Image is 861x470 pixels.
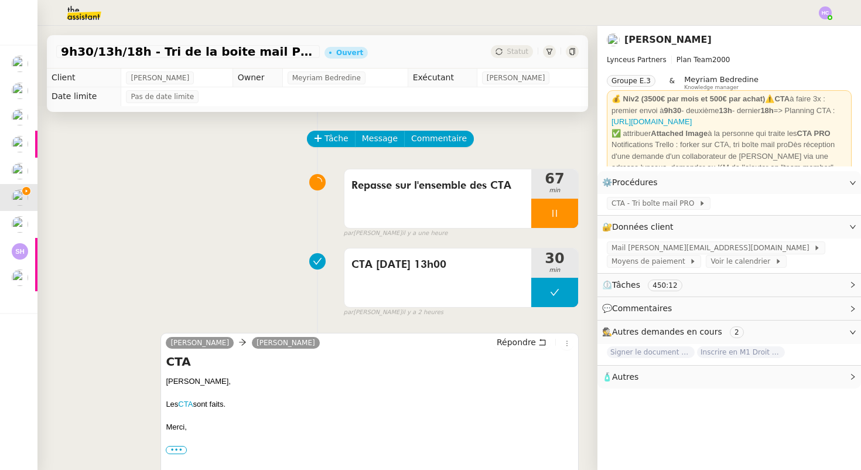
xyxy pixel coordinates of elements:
button: Commentaire [404,131,474,147]
app-user-label: Knowledge manager [684,75,758,90]
div: 🧴Autres [597,366,861,389]
div: 🔐Données client [597,216,861,239]
button: Répondre [493,336,551,349]
img: users%2Fa6PbEmLwvGXylUqKytRPpDpAx153%2Favatar%2Ffanny.png [12,56,28,72]
span: 🧴 [602,372,638,382]
div: 💬Commentaires [597,297,861,320]
img: users%2FALbeyncImohZ70oG2ud0kR03zez1%2Favatar%2F645c5494-5e49-4313-a752-3cbe407590be [12,136,28,152]
span: Pas de date limite [131,91,194,103]
span: Tâche [324,132,348,145]
img: users%2FTDxDvmCjFdN3QFePFNGdQUcJcQk1%2Favatar%2F0cfb3a67-8790-4592-a9ec-92226c678442 [12,189,28,206]
span: Voir le calendrier [710,256,774,267]
span: il y a une heure [402,229,447,239]
span: par [344,229,354,239]
span: 💬 [602,304,677,313]
h4: CTA [166,353,573,370]
span: ⚙️ [602,176,663,189]
span: Autres demandes en cours [612,327,722,336]
small: [PERSON_NAME] [344,308,443,318]
a: [URL][DOMAIN_NAME] [611,117,692,126]
span: Signer le document par [PERSON_NAME] [607,346,695,358]
nz-tag: Groupe E.3 [607,75,655,87]
span: Répondre [497,336,536,348]
span: 2000 [712,56,730,64]
label: ••• [166,446,187,454]
strong: 18h [760,106,773,115]
strong: 13h [719,106,732,115]
span: Plan Team [676,56,712,64]
span: Meyriam Bedredine [684,75,758,84]
span: Statut [507,47,528,56]
span: min [531,265,578,275]
span: Inscrire en M1 Droit des affaires [697,346,785,358]
div: 🕵️Autres demandes en cours 2 [597,321,861,343]
span: Tâches [612,280,640,290]
span: Lynceus Partners [607,56,667,64]
span: [PERSON_NAME] [487,72,545,84]
span: min [531,186,578,196]
img: users%2FgeBNsgrICCWBxRbiuqfStKJvnT43%2Favatar%2F643e594d886881602413a30f_1666712378186.jpeg [12,216,28,233]
td: Exécutant [408,69,477,87]
span: CTA [DATE] 13h00 [351,256,524,274]
img: users%2FTDxDvmCjFdN3QFePFNGdQUcJcQk1%2Favatar%2F0cfb3a67-8790-4592-a9ec-92226c678442 [607,33,620,46]
span: Moyens de paiement [611,256,689,267]
span: Meyriam Bedredine [292,72,361,84]
span: il y a 2 heures [402,308,443,318]
span: [PERSON_NAME] [131,72,189,84]
span: par [344,308,354,318]
div: ⚠️ à faire 3x : premier envoi à - deuxième - dernier => Planning CTA : [611,93,847,128]
span: Autres [612,372,638,382]
img: svg [12,243,28,260]
span: 30 [531,251,578,265]
span: Mail [PERSON_NAME][EMAIL_ADDRESS][DOMAIN_NAME] [611,242,814,254]
img: users%2Fa6PbEmLwvGXylUqKytRPpDpAx153%2Favatar%2Ffanny.png [12,109,28,125]
img: users%2FNmPW3RcGagVdwlUj0SIRjiM8zA23%2Favatar%2Fb3e8f68e-88d8-429d-a2bd-00fb6f2d12db [12,270,28,286]
img: svg [819,6,832,19]
strong: 9h30 [664,106,682,115]
span: Repasse sur l'ensemble des CTA [351,177,524,195]
strong: CTA [774,94,790,103]
small: [PERSON_NAME] [344,229,448,239]
span: 🕵️ [602,327,749,336]
img: users%2FTDxDvmCjFdN3QFePFNGdQUcJcQk1%2Favatar%2F0cfb3a67-8790-4592-a9ec-92226c678442 [12,83,28,99]
strong: Attached Image [651,129,708,138]
strong: CTA PRO [797,129,831,138]
div: ⏲️Tâches 450:12 [597,274,861,297]
div: Notifications Trello : forker sur CTA, tri boîte mail proDès réception d'une demande d'un collabo... [611,139,847,173]
strong: 💰 Niv2 (3500€ par mois et 500€ par achat) [611,94,765,103]
nz-tag: 450:12 [648,280,682,291]
span: Procédures [612,178,658,187]
span: Commentaire [411,132,467,145]
div: Les sont faits. [166,399,573,410]
td: Owner [233,69,282,87]
div: Ouvert [336,49,363,56]
span: Commentaires [612,304,672,313]
span: 🔐 [602,220,678,234]
span: CTA - Tri boîte mail PRO [611,197,699,209]
span: Données client [612,222,674,231]
span: 67 [531,172,578,186]
div: ⚙️Procédures [597,171,861,194]
img: users%2FNmPW3RcGagVdwlUj0SIRjiM8zA23%2Favatar%2Fb3e8f68e-88d8-429d-a2bd-00fb6f2d12db [12,163,28,179]
td: Client [47,69,121,87]
button: Tâche [307,131,356,147]
span: 9h30/13h/18h - Tri de la boite mail PRO - 22 août 2025 [61,46,315,57]
nz-tag: 2 [730,326,744,338]
div: [PERSON_NAME], [166,376,573,387]
td: Date limite [47,87,121,106]
span: ⏲️ [602,280,692,290]
div: Merci, [166,421,573,433]
span: & [669,75,675,90]
div: ✅ attribuer à la personne qui traite les [611,128,847,139]
a: [PERSON_NAME] [252,338,320,348]
a: [PERSON_NAME] [166,338,234,348]
span: Message [362,132,398,145]
span: Knowledge manager [684,84,739,91]
button: Message [355,131,405,147]
a: [PERSON_NAME] [624,34,712,45]
a: CTA [178,400,193,408]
